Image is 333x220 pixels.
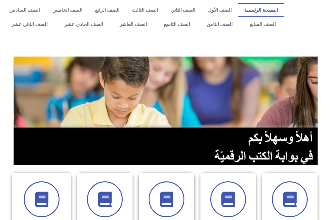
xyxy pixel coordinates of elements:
a: الصف الرابع [89,3,126,17]
a: الصف السابع [241,17,284,32]
a: الصف الخامس [46,3,89,17]
a: الصف العاشر [111,17,155,32]
a: الصف التاسع [155,17,198,32]
a: الصف الثامن [198,17,241,32]
a: الصف الثاني [164,3,201,17]
a: الصف الثالث [126,3,164,17]
a: الصف الثاني عشر [3,17,56,32]
a: الصف السادس [3,3,46,17]
a: الصف الحادي عشر [56,17,111,32]
a: الصف الأول [201,3,238,17]
a: الصفحة الرئيسية [238,3,284,17]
